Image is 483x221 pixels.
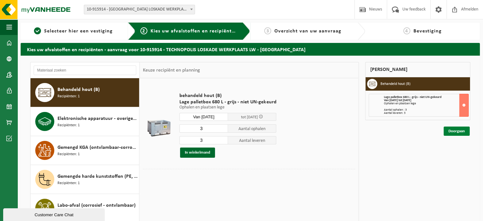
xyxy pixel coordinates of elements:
span: 3 [264,27,271,34]
span: Recipiënten: 1 [57,122,80,128]
iframe: chat widget [3,207,106,221]
input: Selecteer datum [179,113,228,121]
span: behandeld hout (B) [179,93,276,99]
div: Keuze recipiënt en planning [140,62,203,78]
strong: Van [DATE] tot [DATE] [384,99,411,102]
span: Lage palletbox 680 L - grijs - niet UN-gekeurd [384,95,441,99]
span: Lage palletbox 680 L - grijs - niet UN-gekeurd [179,99,276,105]
div: [PERSON_NAME] [365,62,471,77]
span: Aantal ophalen [228,124,277,133]
a: Doorgaan [444,127,470,136]
span: 4 [403,27,410,34]
h3: Behandeld hout (B) [380,79,411,89]
button: Elektronische apparatuur - overige (OVE) Recipiënten: 1 [30,107,139,136]
span: 2 [140,27,147,34]
button: Gemengd KGA (ontvlambaar-corrosief) Recipiënten: 1 [30,136,139,165]
div: Ophalen en plaatsen lege [384,102,469,105]
span: tot [DATE] [241,115,258,119]
span: Behandeld hout (B) [57,86,100,93]
span: Kies uw afvalstoffen en recipiënten [151,29,238,34]
span: Recipiënten: 1 [57,180,80,186]
span: Aantal leveren [228,136,277,144]
span: Selecteer hier een vestiging [44,29,113,34]
button: In winkelmand [180,148,215,158]
button: Gemengde harde kunststoffen (PE, PP en PVC), recycleerbaar (industrieel) Recipiënten: 1 [30,165,139,194]
input: Materiaal zoeken [34,66,136,75]
h2: Kies uw afvalstoffen en recipiënten - aanvraag voor 10-915914 - TECHNOPOLIS LOSKADE WERKPLAATS LW... [21,43,480,55]
span: Gemengde harde kunststoffen (PE, PP en PVC), recycleerbaar (industrieel) [57,173,138,180]
span: Bevestiging [413,29,442,34]
span: 1 [34,27,41,34]
div: Aantal ophalen : 3 [384,108,469,112]
button: Behandeld hout (B) Recipiënten: 1 [30,78,139,107]
p: Ophalen en plaatsen lege [179,105,276,110]
span: 10-915914 - TECHNOPOLIS LOSKADE WERKPLAATS LW - MECHELEN [84,5,195,14]
div: Aantal leveren: 3 [384,112,469,115]
a: 1Selecteer hier een vestiging [24,27,123,35]
span: Overzicht van uw aanvraag [274,29,341,34]
span: Gemengd KGA (ontvlambaar-corrosief) [57,144,138,151]
span: Recipiënten: 1 [57,93,80,100]
span: Labo-afval (corrosief - ontvlambaar) [57,202,136,209]
span: Elektronische apparatuur - overige (OVE) [57,115,138,122]
span: Recipiënten: 1 [57,151,80,157]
